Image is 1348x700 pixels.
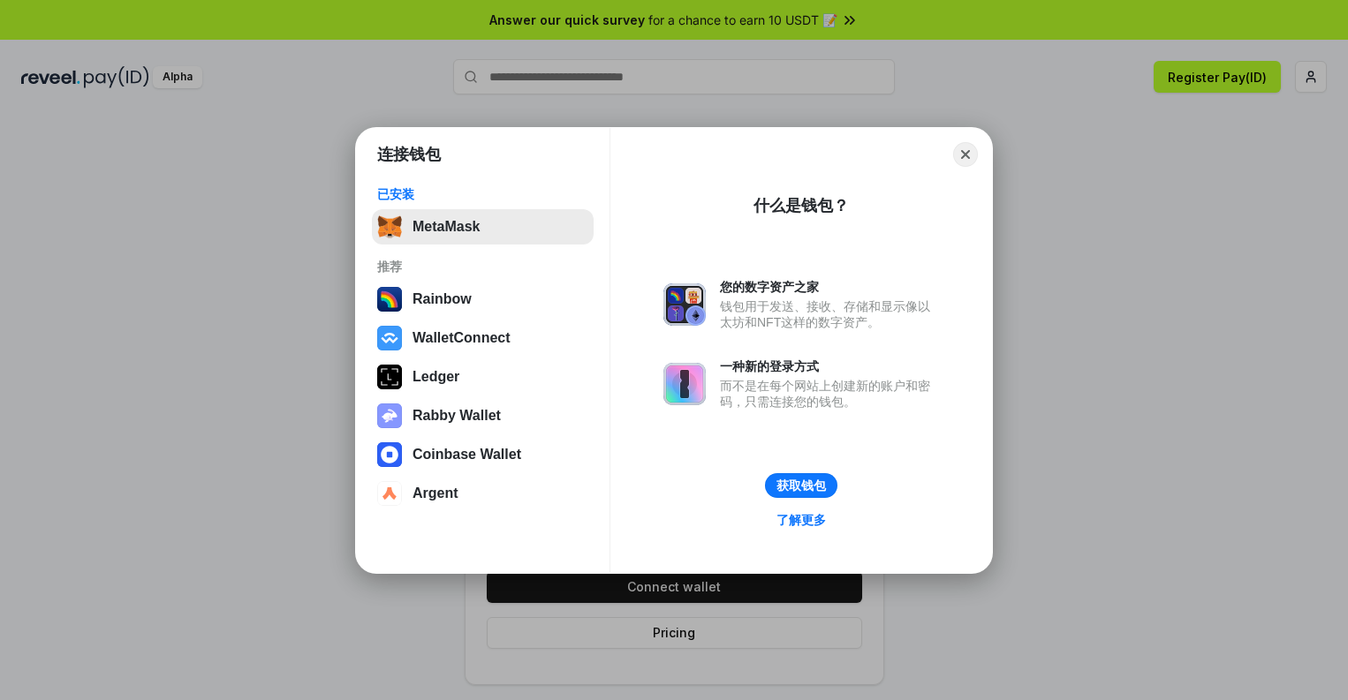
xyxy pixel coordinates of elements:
div: 推荐 [377,259,588,275]
img: svg+xml,%3Csvg%20width%3D%2228%22%20height%3D%2228%22%20viewBox%3D%220%200%2028%2028%22%20fill%3D... [377,326,402,350]
button: MetaMask [372,209,594,245]
img: svg+xml,%3Csvg%20xmlns%3D%22http%3A%2F%2Fwww.w3.org%2F2000%2Fsvg%22%20width%3D%2228%22%20height%3... [377,365,402,389]
img: svg+xml,%3Csvg%20width%3D%2228%22%20height%3D%2228%22%20viewBox%3D%220%200%2028%2028%22%20fill%3D... [377,442,402,467]
h1: 连接钱包 [377,144,441,165]
div: 获取钱包 [776,478,826,493]
img: svg+xml,%3Csvg%20xmlns%3D%22http%3A%2F%2Fwww.w3.org%2F2000%2Fsvg%22%20fill%3D%22none%22%20viewBox... [663,283,706,326]
button: Argent [372,476,594,511]
div: 钱包用于发送、接收、存储和显示像以太坊和NFT这样的数字资产。 [720,298,939,330]
div: 已安装 [377,186,588,202]
button: Coinbase Wallet [372,437,594,472]
button: Close [953,142,978,167]
div: Rainbow [413,291,472,307]
div: Argent [413,485,458,501]
img: svg+xml,%3Csvg%20xmlns%3D%22http%3A%2F%2Fwww.w3.org%2F2000%2Fsvg%22%20fill%3D%22none%22%20viewBox... [377,403,402,428]
div: Ledger [413,369,459,385]
div: 而不是在每个网站上创建新的账户和密码，只需连接您的钱包。 [720,378,939,410]
button: Rabby Wallet [372,398,594,433]
button: WalletConnect [372,320,594,356]
div: 什么是钱包？ [754,195,849,216]
div: 您的数字资产之家 [720,279,939,295]
button: Rainbow [372,282,594,317]
img: svg+xml,%3Csvg%20width%3D%2228%22%20height%3D%2228%22%20viewBox%3D%220%200%2028%2028%22%20fill%3D... [377,481,402,506]
div: 一种新的登录方式 [720,358,939,374]
button: Ledger [372,359,594,395]
div: WalletConnect [413,330,511,346]
div: Rabby Wallet [413,408,501,424]
img: svg+xml,%3Csvg%20width%3D%22120%22%20height%3D%22120%22%20viewBox%3D%220%200%20120%20120%22%20fil... [377,287,402,312]
a: 了解更多 [766,508,837,531]
div: MetaMask [413,219,480,235]
div: 了解更多 [776,512,826,528]
div: Coinbase Wallet [413,447,521,463]
button: 获取钱包 [765,473,837,498]
img: svg+xml,%3Csvg%20fill%3D%22none%22%20height%3D%2233%22%20viewBox%3D%220%200%2035%2033%22%20width%... [377,215,402,239]
img: svg+xml,%3Csvg%20xmlns%3D%22http%3A%2F%2Fwww.w3.org%2F2000%2Fsvg%22%20fill%3D%22none%22%20viewBox... [663,363,706,405]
